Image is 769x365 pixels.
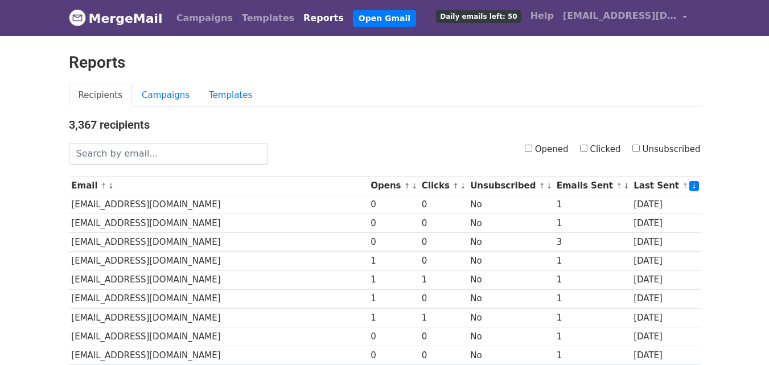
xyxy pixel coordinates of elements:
[554,214,631,233] td: 1
[580,145,587,152] input: Clicked
[554,308,631,327] td: 1
[467,177,553,195] th: Unsubscribed
[419,252,467,270] td: 0
[404,182,410,190] a: ↑
[69,143,268,165] input: Search by email...
[467,327,553,346] td: No
[199,84,262,107] a: Templates
[412,182,418,190] a: ↓
[682,182,688,190] a: ↑
[554,177,631,195] th: Emails Sent
[419,308,467,327] td: 1
[172,7,237,30] a: Campaigns
[631,177,700,195] th: Last Sent
[368,214,419,233] td: 0
[554,195,631,214] td: 1
[467,252,553,270] td: No
[419,327,467,346] td: 0
[69,327,368,346] td: [EMAIL_ADDRESS][DOMAIN_NAME]
[554,252,631,270] td: 1
[69,195,368,214] td: [EMAIL_ADDRESS][DOMAIN_NAME]
[69,6,163,30] a: MergeMail
[368,327,419,346] td: 0
[419,289,467,308] td: 0
[419,195,467,214] td: 0
[368,195,419,214] td: 0
[616,182,622,190] a: ↑
[419,233,467,252] td: 0
[558,5,692,31] a: [EMAIL_ADDRESS][DOMAIN_NAME]
[546,182,552,190] a: ↓
[436,10,521,23] span: Daily emails left: 50
[353,10,416,27] a: Open Gmail
[69,9,86,26] img: MergeMail logo
[460,182,466,190] a: ↓
[69,252,368,270] td: [EMAIL_ADDRESS][DOMAIN_NAME]
[69,308,368,327] td: [EMAIL_ADDRESS][DOMAIN_NAME]
[631,270,700,289] td: [DATE]
[453,182,459,190] a: ↑
[631,327,700,346] td: [DATE]
[632,143,701,156] label: Unsubscribed
[467,233,553,252] td: No
[467,289,553,308] td: No
[69,270,368,289] td: [EMAIL_ADDRESS][DOMAIN_NAME]
[132,84,199,107] a: Campaigns
[368,308,419,327] td: 1
[623,182,630,190] a: ↓
[467,346,553,364] td: No
[580,143,621,156] label: Clicked
[69,346,368,364] td: [EMAIL_ADDRESS][DOMAIN_NAME]
[525,143,569,156] label: Opened
[368,270,419,289] td: 1
[631,289,700,308] td: [DATE]
[467,308,553,327] td: No
[368,177,419,195] th: Opens
[631,346,700,364] td: [DATE]
[554,346,631,364] td: 1
[554,289,631,308] td: 1
[419,177,467,195] th: Clicks
[108,182,114,190] a: ↓
[431,5,525,27] a: Daily emails left: 50
[69,84,133,107] a: Recipients
[299,7,348,30] a: Reports
[101,182,107,190] a: ↑
[631,233,700,252] td: [DATE]
[368,346,419,364] td: 0
[467,195,553,214] td: No
[526,5,558,27] a: Help
[631,195,700,214] td: [DATE]
[69,233,368,252] td: [EMAIL_ADDRESS][DOMAIN_NAME]
[632,145,640,152] input: Unsubscribed
[368,289,419,308] td: 1
[368,252,419,270] td: 1
[631,308,700,327] td: [DATE]
[69,214,368,233] td: [EMAIL_ADDRESS][DOMAIN_NAME]
[554,327,631,346] td: 1
[631,252,700,270] td: [DATE]
[467,214,553,233] td: No
[69,177,368,195] th: Email
[419,270,467,289] td: 1
[539,182,545,190] a: ↑
[554,270,631,289] td: 1
[419,214,467,233] td: 0
[563,9,677,23] span: [EMAIL_ADDRESS][DOMAIN_NAME]
[69,53,701,72] h2: Reports
[631,214,700,233] td: [DATE]
[368,233,419,252] td: 0
[69,289,368,308] td: [EMAIL_ADDRESS][DOMAIN_NAME]
[525,145,532,152] input: Opened
[419,346,467,364] td: 0
[237,7,299,30] a: Templates
[467,270,553,289] td: No
[689,181,699,191] a: ↓
[554,233,631,252] td: 3
[69,118,701,132] h4: 3,367 recipients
